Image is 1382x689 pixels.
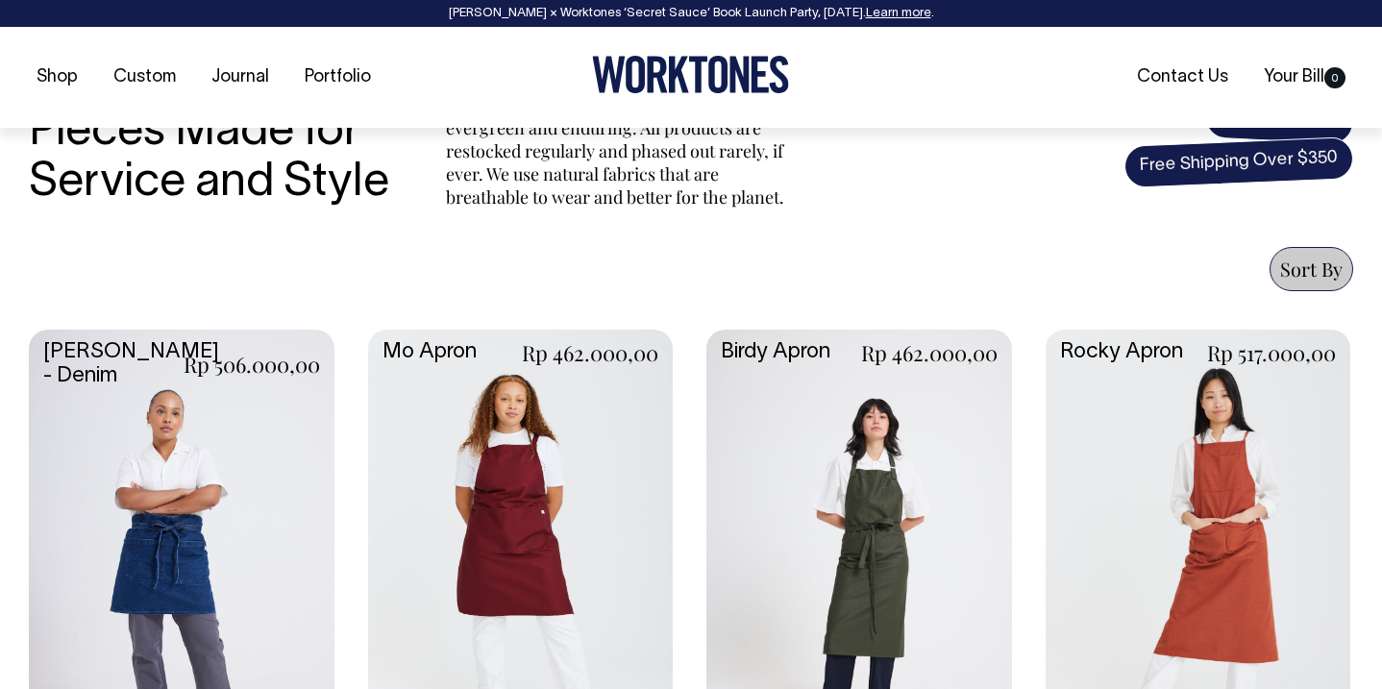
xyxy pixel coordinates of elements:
[19,7,1363,20] div: [PERSON_NAME] × Worktones ‘Secret Sauce’ Book Launch Party, [DATE]. .
[297,62,379,93] a: Portfolio
[204,62,277,93] a: Journal
[29,57,404,209] h3: Ready-to-Wear Pieces Made for Service and Style
[1324,67,1345,88] span: 0
[1256,62,1353,93] a: Your Bill0
[29,62,86,93] a: Shop
[446,93,792,209] p: Our aprons, workwear and accessories are evergreen and enduring. All products are restocked regul...
[106,62,184,93] a: Custom
[1123,136,1354,188] span: Free Shipping Over $350
[1280,256,1343,282] span: Sort By
[866,8,931,19] a: Learn more
[1129,62,1236,93] a: Contact Us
